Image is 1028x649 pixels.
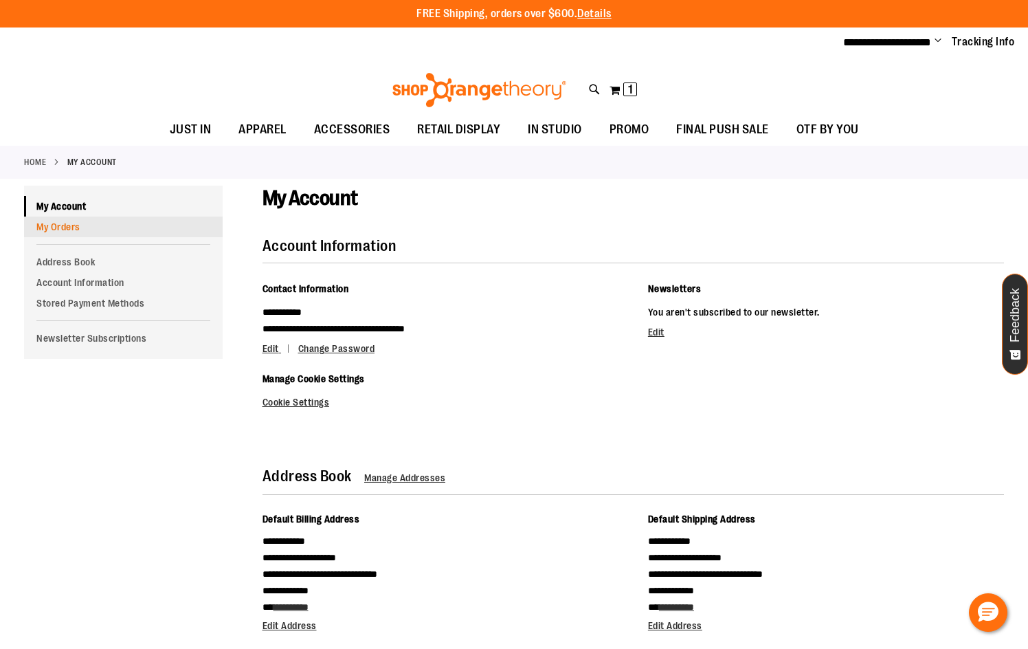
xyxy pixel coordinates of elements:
a: Edit Address [648,620,702,631]
button: Hello, have a question? Let’s chat. [969,593,1007,632]
button: Account menu [935,35,941,49]
a: Address Book [24,252,223,272]
a: Home [24,156,46,168]
a: Change Password [298,343,375,354]
strong: Address Book [262,467,352,485]
span: ACCESSORIES [314,114,390,145]
span: Default Billing Address [262,514,360,525]
a: Account Information [24,272,223,293]
img: Shop Orangetheory [390,73,568,107]
a: PROMO [596,114,663,146]
span: Edit [262,343,279,354]
p: FREE Shipping, orders over $600. [416,6,612,22]
span: FINAL PUSH SALE [676,114,769,145]
span: Newsletters [648,283,702,294]
a: Manage Addresses [364,472,445,483]
span: Contact Information [262,283,349,294]
a: APPAREL [225,114,300,146]
a: Edit [648,327,664,338]
span: Feedback [1009,288,1022,342]
span: RETAIL DISPLAY [417,114,500,145]
a: Stored Payment Methods [24,293,223,313]
a: Details [577,8,612,20]
a: FINAL PUSH SALE [662,114,783,146]
a: My Account [24,196,223,217]
strong: My Account [67,156,117,168]
a: Cookie Settings [262,397,330,408]
p: You aren't subscribed to our newsletter. [648,304,1004,320]
span: OTF BY YOU [796,114,859,145]
a: Edit [262,343,296,354]
a: Tracking Info [952,34,1015,49]
a: ACCESSORIES [300,114,404,146]
a: JUST IN [156,114,225,146]
span: PROMO [610,114,649,145]
span: Default Shipping Address [648,514,756,525]
button: Feedback - Show survey [1002,274,1028,375]
span: JUST IN [170,114,212,145]
a: IN STUDIO [514,114,596,146]
a: My Orders [24,217,223,237]
span: 1 [628,82,633,96]
a: Newsletter Subscriptions [24,328,223,349]
a: RETAIL DISPLAY [403,114,514,146]
a: OTF BY YOU [783,114,873,146]
strong: Account Information [262,237,396,254]
span: My Account [262,186,358,210]
span: IN STUDIO [528,114,582,145]
span: Manage Cookie Settings [262,373,365,384]
span: APPAREL [238,114,287,145]
a: Edit Address [262,620,317,631]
